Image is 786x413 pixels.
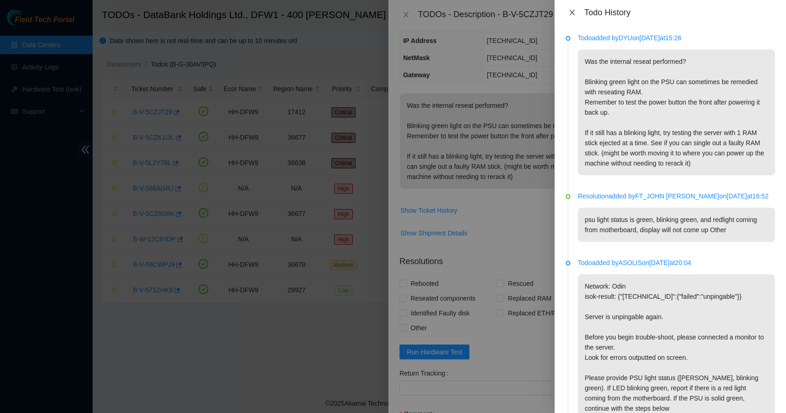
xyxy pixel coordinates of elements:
p: Todo added by ASOLIS on [DATE] at 20:04 [578,258,775,268]
p: Was the internal reseat performed? Blinking green light on the PSU can sometimes be remedied with... [578,49,775,175]
div: Todo History [584,7,775,18]
span: close [568,9,576,16]
p: psu light status is green, blinking green, and redlight coming from motherboard, display will not... [578,208,775,242]
button: Close [566,8,579,17]
p: Todo added by DYU on [DATE] at 15:26 [578,33,775,43]
p: Resolution added by FT_JOHN [PERSON_NAME] on [DATE] at 16:52 [578,191,775,201]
